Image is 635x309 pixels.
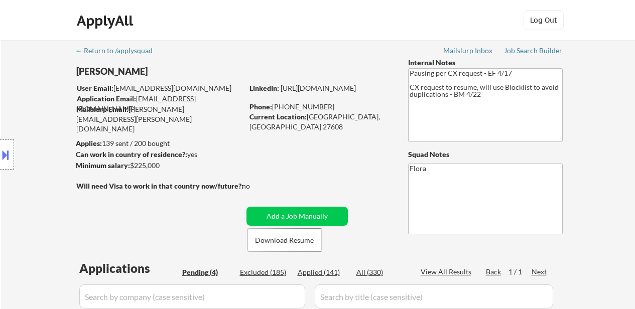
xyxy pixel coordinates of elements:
[443,47,493,54] div: Mailslurp Inbox
[443,47,493,57] a: Mailslurp Inbox
[421,267,474,277] div: View All Results
[524,10,564,30] button: Log Out
[281,84,356,92] a: [URL][DOMAIN_NAME]
[408,149,563,160] div: Squad Notes
[242,181,271,191] div: no
[249,112,307,121] strong: Current Location:
[356,267,407,277] div: All (330)
[79,262,179,274] div: Applications
[504,47,563,54] div: Job Search Builder
[509,267,532,277] div: 1 / 1
[249,112,392,131] div: [GEOGRAPHIC_DATA], [GEOGRAPHIC_DATA] 27608
[298,267,348,277] div: Applied (141)
[504,47,563,57] a: Job Search Builder
[249,102,392,112] div: [PHONE_NUMBER]
[246,207,348,226] button: Add a Job Manually
[79,284,305,308] input: Search by company (case sensitive)
[532,267,548,277] div: Next
[247,229,322,251] button: Download Resume
[182,267,232,277] div: Pending (4)
[75,47,162,57] a: ← Return to /applysquad
[315,284,553,308] input: Search by title (case sensitive)
[77,12,136,29] div: ApplyAll
[75,47,162,54] div: ← Return to /applysquad
[249,84,279,92] strong: LinkedIn:
[486,267,502,277] div: Back
[240,267,290,277] div: Excluded (185)
[408,58,563,68] div: Internal Notes
[249,102,272,111] strong: Phone:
